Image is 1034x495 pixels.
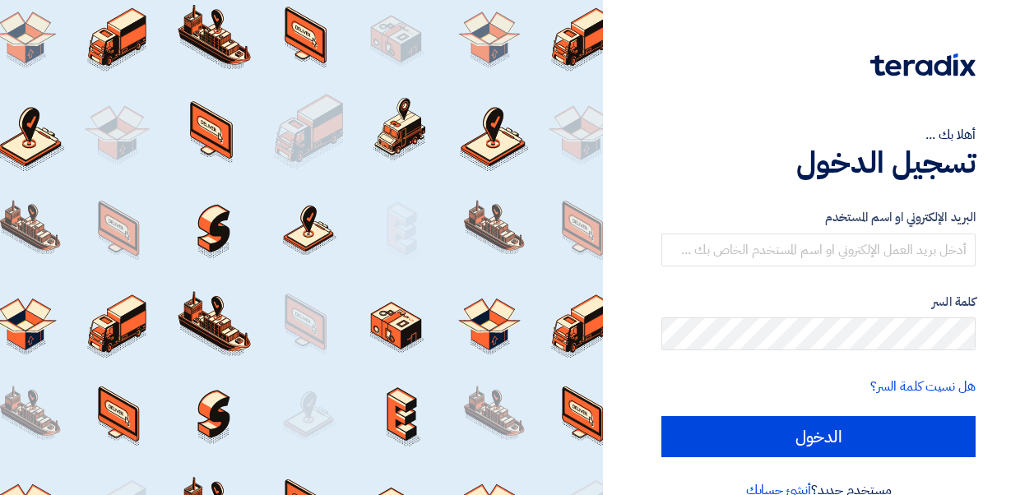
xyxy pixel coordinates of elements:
img: Teradix logo [870,53,976,76]
input: الدخول [661,416,976,457]
label: كلمة السر [661,293,976,312]
div: أهلا بك ... [661,125,976,145]
h1: تسجيل الدخول [661,145,976,181]
label: البريد الإلكتروني او اسم المستخدم [661,208,976,227]
input: أدخل بريد العمل الإلكتروني او اسم المستخدم الخاص بك ... [661,234,976,266]
a: هل نسيت كلمة السر؟ [870,377,976,396]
